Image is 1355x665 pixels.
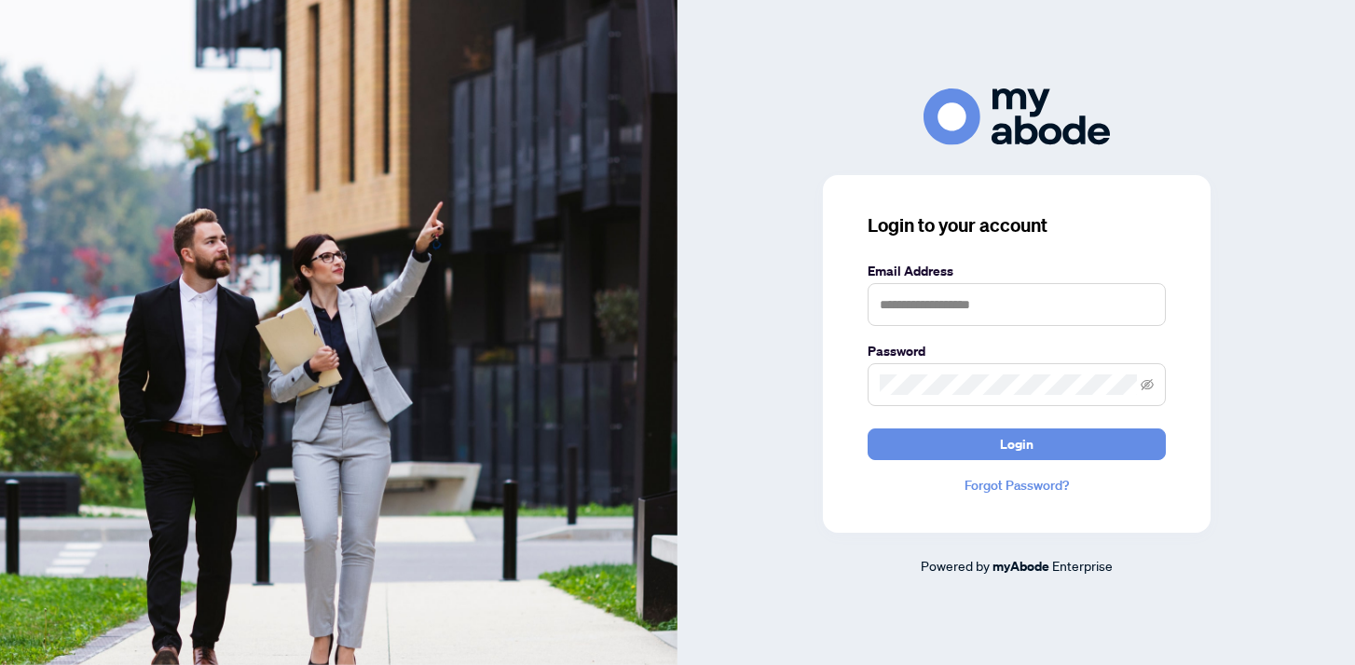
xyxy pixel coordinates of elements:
label: Email Address [868,261,1166,281]
a: Forgot Password? [868,475,1166,495]
span: eye-invisible [1141,378,1154,391]
button: Login [868,428,1166,460]
a: myAbode [992,556,1049,577]
span: Login [1000,429,1033,459]
span: Powered by [921,557,990,574]
h3: Login to your account [868,212,1166,238]
img: ma-logo [924,88,1110,145]
span: Enterprise [1052,557,1113,574]
label: Password [868,341,1166,361]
